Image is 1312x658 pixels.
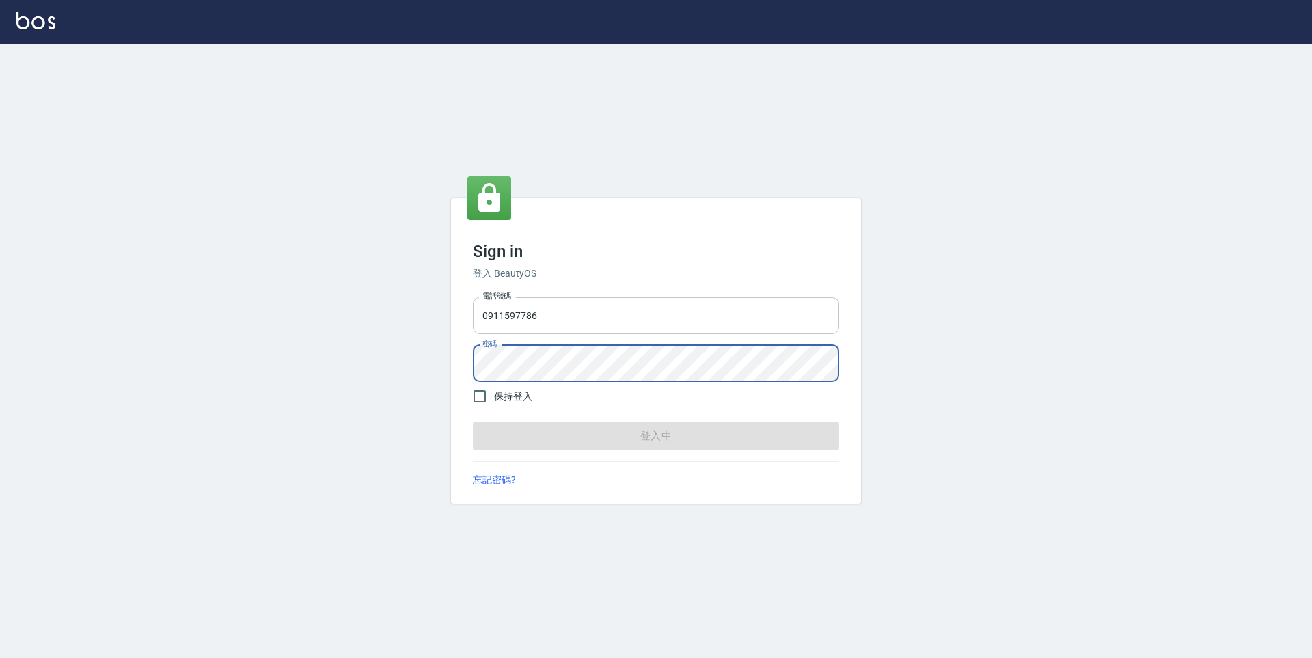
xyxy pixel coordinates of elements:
label: 密碼 [482,339,497,349]
a: 忘記密碼? [473,473,516,487]
label: 電話號碼 [482,291,511,301]
img: Logo [16,12,55,29]
h6: 登入 BeautyOS [473,266,839,281]
span: 保持登入 [494,389,532,404]
h3: Sign in [473,242,839,261]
